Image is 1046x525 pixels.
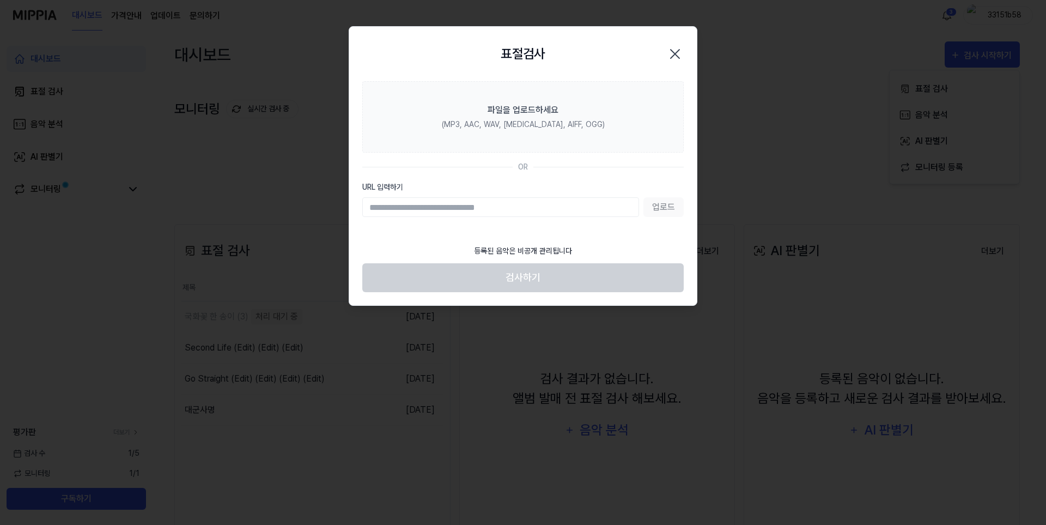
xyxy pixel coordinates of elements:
[467,239,579,263] div: 등록된 음악은 비공개 관리됩니다
[518,161,528,173] div: OR
[501,44,545,64] h2: 표절검사
[362,182,684,193] label: URL 입력하기
[488,104,558,117] div: 파일을 업로드하세요
[442,119,605,130] div: (MP3, AAC, WAV, [MEDICAL_DATA], AIFF, OGG)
